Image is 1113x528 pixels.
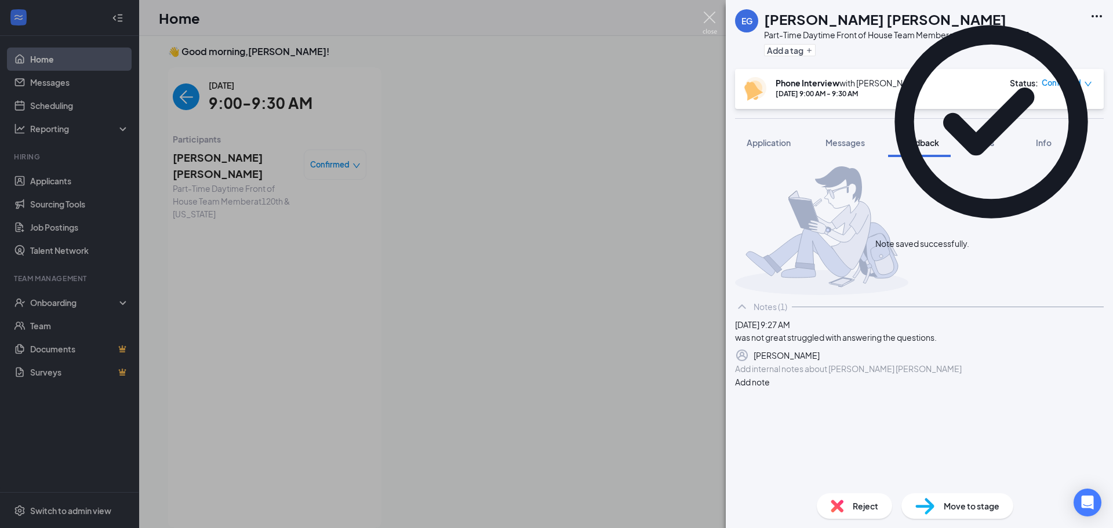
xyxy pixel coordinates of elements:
[741,15,752,27] div: EG
[825,137,865,148] span: Messages
[735,319,790,330] span: [DATE] 9:27 AM
[764,9,1006,29] h1: [PERSON_NAME] [PERSON_NAME]
[776,89,922,99] div: [DATE] 9:00 AM - 9:30 AM
[776,77,922,89] div: with [PERSON_NAME]
[754,301,787,312] div: Notes (1)
[764,44,816,56] button: PlusAdd a tag
[944,500,999,512] span: Move to stage
[754,349,820,362] div: [PERSON_NAME]
[735,348,749,362] svg: Profile
[776,78,839,88] b: Phone Interview
[735,331,1104,344] div: was not great struggled with answering the questions.
[806,47,813,54] svg: Plus
[747,137,791,148] span: Application
[853,500,878,512] span: Reject
[875,6,1107,238] svg: CheckmarkCircle
[1074,489,1101,516] div: Open Intercom Messenger
[735,166,908,295] img: takingNoteManImg
[875,238,969,250] div: Note saved successfully.
[764,29,1029,41] div: Part-Time Daytime Front of House Team Member at 120th & [US_STATE]
[735,300,749,314] svg: ChevronUp
[735,376,770,388] button: Add note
